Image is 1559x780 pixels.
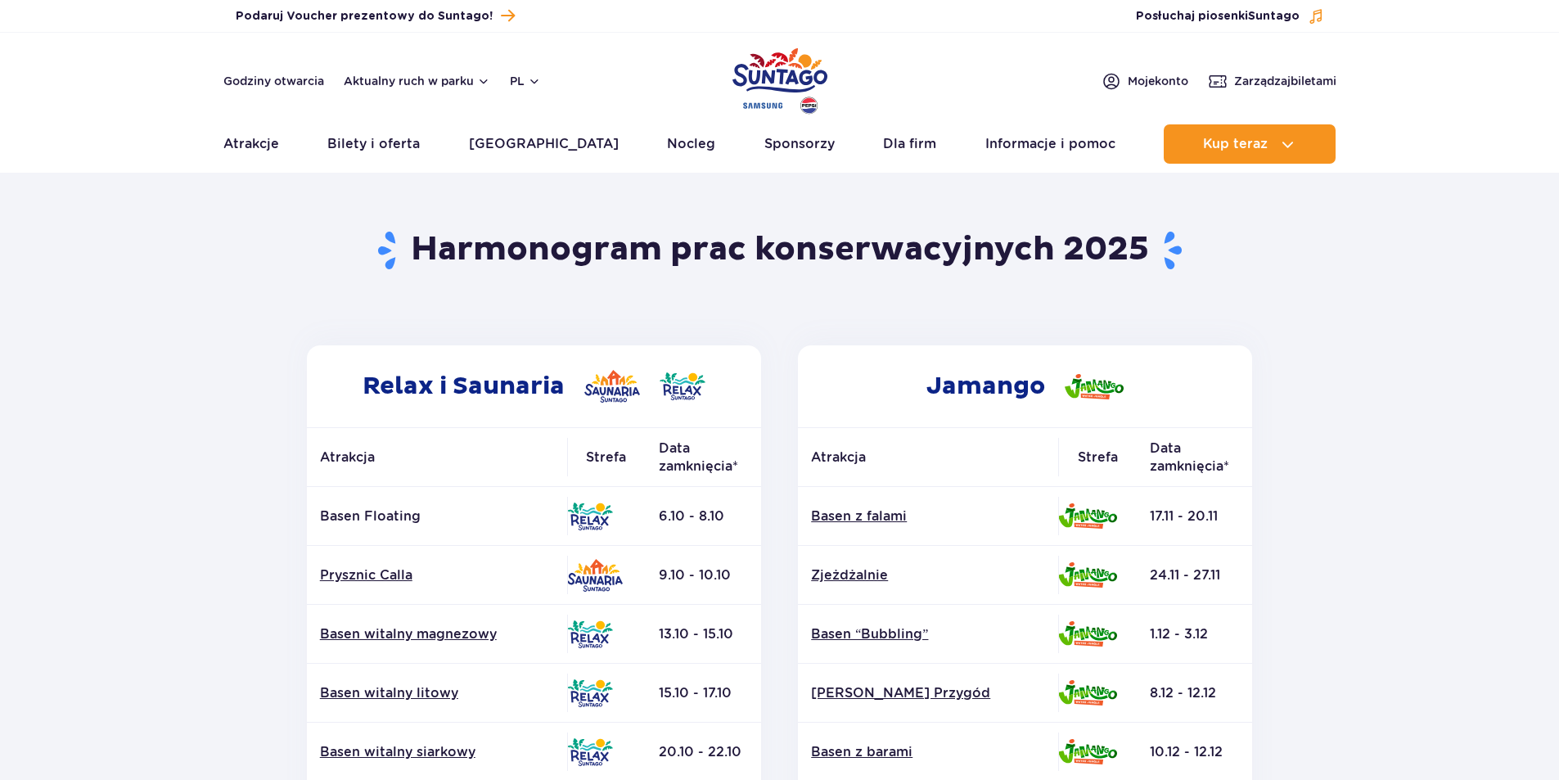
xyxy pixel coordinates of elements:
[320,625,554,643] a: Basen witalny magnezowy
[660,372,705,400] img: Relax
[646,428,761,487] th: Data zamknięcia*
[1137,546,1252,605] td: 24.11 - 27.11
[236,8,493,25] span: Podaruj Voucher prezentowy do Suntago!
[1136,8,1300,25] span: Posłuchaj piosenki
[567,503,613,530] img: Relax
[646,664,761,723] td: 15.10 - 17.10
[1164,124,1336,164] button: Kup teraz
[320,566,554,584] a: Prysznic Calla
[307,428,567,487] th: Atrakcja
[667,124,715,164] a: Nocleg
[1136,8,1324,25] button: Posłuchaj piosenkiSuntago
[798,428,1058,487] th: Atrakcja
[307,345,761,427] h2: Relax i Saunaria
[1058,621,1117,647] img: Jamango
[344,74,490,88] button: Aktualny ruch w parku
[646,605,761,664] td: 13.10 - 15.10
[764,124,835,164] a: Sponsorzy
[567,679,613,707] img: Relax
[236,5,515,27] a: Podaruj Voucher prezentowy do Suntago!
[811,507,1045,525] a: Basen z falami
[646,487,761,546] td: 6.10 - 8.10
[510,73,541,89] button: pl
[567,620,613,648] img: Relax
[732,41,827,116] a: Park of Poland
[883,124,936,164] a: Dla firm
[1065,374,1124,399] img: Jamango
[320,684,554,702] a: Basen witalny litowy
[1137,664,1252,723] td: 8.12 - 12.12
[1128,73,1188,89] span: Moje konto
[327,124,420,164] a: Bilety i oferta
[811,743,1045,761] a: Basen z barami
[1208,71,1336,91] a: Zarządzajbiletami
[1058,562,1117,588] img: Jamango
[1058,428,1137,487] th: Strefa
[1137,428,1252,487] th: Data zamknięcia*
[811,625,1045,643] a: Basen “Bubbling”
[1137,605,1252,664] td: 1.12 - 3.12
[300,229,1259,272] h1: Harmonogram prac konserwacyjnych 2025
[567,559,623,592] img: Saunaria
[1058,680,1117,706] img: Jamango
[1058,739,1117,764] img: Jamango
[1203,137,1268,151] span: Kup teraz
[320,743,554,761] a: Basen witalny siarkowy
[320,507,554,525] p: Basen Floating
[811,566,1045,584] a: Zjeżdżalnie
[584,370,640,403] img: Saunaria
[798,345,1252,427] h2: Jamango
[567,428,646,487] th: Strefa
[985,124,1115,164] a: Informacje i pomoc
[646,546,761,605] td: 9.10 - 10.10
[1058,503,1117,529] img: Jamango
[567,738,613,766] img: Relax
[469,124,619,164] a: [GEOGRAPHIC_DATA]
[223,73,324,89] a: Godziny otwarcia
[223,124,279,164] a: Atrakcje
[1234,73,1336,89] span: Zarządzaj biletami
[1102,71,1188,91] a: Mojekonto
[811,684,1045,702] a: [PERSON_NAME] Przygód
[1248,11,1300,22] span: Suntago
[1137,487,1252,546] td: 17.11 - 20.11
